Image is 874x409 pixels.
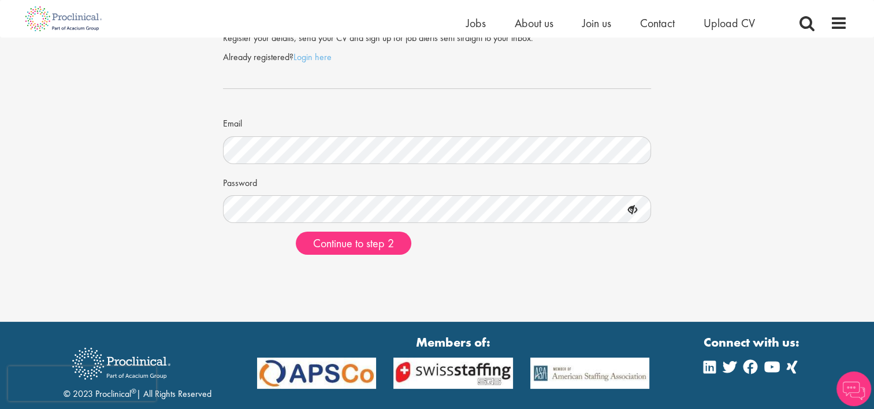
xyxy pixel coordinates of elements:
[296,232,411,255] button: Continue to step 2
[582,16,611,31] a: Join us
[8,366,156,401] iframe: reCAPTCHA
[223,113,242,131] label: Email
[466,16,486,31] a: Jobs
[704,333,802,351] strong: Connect with us:
[515,16,553,31] a: About us
[257,333,650,351] strong: Members of:
[248,358,385,389] img: APSCo
[385,358,522,389] img: APSCo
[522,358,659,389] img: APSCo
[293,51,332,63] a: Login here
[640,16,675,31] a: Contact
[704,16,755,31] a: Upload CV
[223,51,652,64] p: Already registered?
[223,173,257,190] label: Password
[64,339,211,401] div: © 2023 Proclinical | All Rights Reserved
[64,340,179,388] img: Proclinical Recruitment
[836,371,871,406] img: Chatbot
[313,236,394,251] span: Continue to step 2
[223,32,652,45] div: Register your details, send your CV and sign up for job alerts sent straight to your inbox.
